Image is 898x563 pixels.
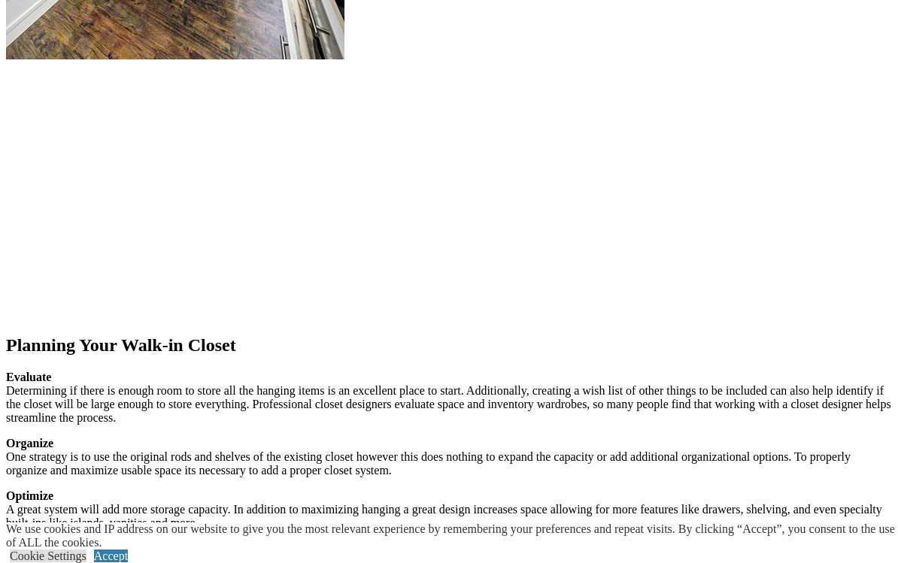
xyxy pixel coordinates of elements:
h2: Planning Your Walk-in Closet [6,335,892,356]
strong: Optimize [6,489,53,502]
strong: Evaluate [6,371,51,383]
p: A great system will add more storage capacity. In addition to maximizing hanging a great design i... [6,489,892,530]
a: Accept [94,549,128,562]
p: Determining if there is enough room to store all the hanging items is an excellent place to start... [6,371,892,425]
strong: Organize [6,437,53,449]
p: One strategy is to use the original rods and shelves of the existing closet however this does not... [6,437,892,477]
a: Cookie Settings [10,549,86,562]
div: We use cookies and IP address on our website to give you the most relevant experience by remember... [6,522,898,549]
